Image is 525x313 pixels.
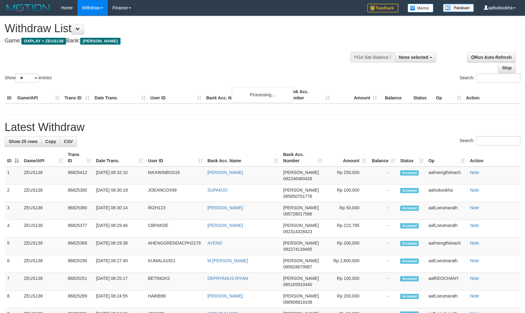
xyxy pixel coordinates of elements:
[369,237,398,255] td: -
[208,258,248,263] a: M [PERSON_NAME]
[21,237,65,255] td: ZEUS138
[146,167,205,185] td: MAXWINBOS16
[426,290,467,308] td: aafLoeutnarath
[208,223,243,228] a: [PERSON_NAME]
[21,273,65,290] td: ZEUS138
[5,149,21,167] th: ID: activate to sort column descending
[21,38,66,45] span: OXPLAY > ZEUS138
[470,188,479,193] a: Note
[498,63,516,73] a: Stop
[467,52,516,63] a: Run Auto-Refresh
[94,220,146,237] td: [DATE] 08:29:46
[369,290,398,308] td: -
[332,86,379,104] th: Amount
[232,87,294,102] div: Processing...
[9,139,37,144] span: Show 25 rows
[146,185,205,202] td: JOEANCOX99
[94,185,146,202] td: [DATE] 08:30:19
[426,237,467,255] td: aafmengthireach
[283,176,312,181] span: Copy 082246480426 to clipboard
[460,73,520,83] label: Search:
[426,255,467,273] td: aafLoeutnarath
[146,273,205,290] td: BETINGKS
[476,73,520,83] input: Search:
[399,55,428,60] span: None selected
[283,258,319,263] span: [PERSON_NAME]
[94,202,146,220] td: [DATE] 08:30:14
[283,211,312,216] span: Copy 085728017586 to clipboard
[367,4,398,12] img: Feedback.jpg
[325,185,369,202] td: Rp 100,000
[470,293,479,298] a: Note
[65,202,94,220] td: 86825380
[208,293,243,298] a: [PERSON_NAME]
[369,149,398,167] th: Balance: activate to sort column ascending
[65,273,94,290] td: 86825251
[5,121,520,133] h1: Latest Withdraw
[94,167,146,185] td: [DATE] 08:32:10
[65,167,94,185] td: 86825412
[369,167,398,185] td: -
[426,149,467,167] th: Op: activate to sort column ascending
[62,86,92,104] th: Trans ID
[148,86,204,104] th: User ID
[369,255,398,273] td: -
[146,220,205,237] td: CBPAKDE
[204,86,285,104] th: Bank Acc. Name
[400,241,419,246] span: Accepted
[325,237,369,255] td: Rp 200,000
[283,188,319,193] span: [PERSON_NAME]
[15,86,62,104] th: Game/API
[60,136,77,147] a: CSV
[325,273,369,290] td: Rp 100,000
[5,237,21,255] td: 5
[5,273,21,290] td: 7
[426,273,467,290] td: aafKEOCHANY
[205,149,281,167] th: Bank Acc. Name: activate to sort column ascending
[283,205,319,210] span: [PERSON_NAME]
[400,188,419,193] span: Accepted
[325,202,369,220] td: Rp 50,000
[350,52,395,63] div: PGA Site Balance /
[283,170,319,175] span: [PERSON_NAME]
[92,86,148,104] th: Date Trans.
[283,276,319,281] span: [PERSON_NAME]
[285,86,332,104] th: Bank Acc. Number
[94,237,146,255] td: [DATE] 08:29:38
[460,136,520,146] label: Search:
[65,255,94,273] td: 86825290
[400,223,419,228] span: Accepted
[467,149,520,167] th: Action
[208,205,243,210] a: [PERSON_NAME]
[80,38,120,45] span: [PERSON_NAME]
[41,136,60,147] a: Copy
[283,293,319,298] span: [PERSON_NAME]
[283,282,312,287] span: Copy 085165910440 to clipboard
[400,276,419,281] span: Accepted
[369,185,398,202] td: -
[464,86,520,104] th: Action
[5,255,21,273] td: 6
[281,149,325,167] th: Bank Acc. Number: activate to sort column ascending
[146,255,205,273] td: KUMALA1921
[5,185,21,202] td: 2
[65,149,94,167] th: Trans ID: activate to sort column ascending
[283,194,312,199] span: Copy 085850701776 to clipboard
[21,290,65,308] td: ZEUS138
[325,220,369,237] td: Rp 222,795
[65,185,94,202] td: 86825385
[470,170,479,175] a: Note
[283,300,312,305] span: Copy 088908819108 to clipboard
[21,149,65,167] th: Game/API: activate to sort column ascending
[411,86,433,104] th: Status
[5,220,21,237] td: 4
[283,264,312,269] span: Copy 085828679987 to clipboard
[208,170,243,175] a: [PERSON_NAME]
[94,149,146,167] th: Date Trans.: activate to sort column ascending
[443,4,474,12] img: panduan.png
[5,86,15,104] th: ID
[146,202,205,220] td: RIZH123
[369,220,398,237] td: -
[470,205,479,210] a: Note
[21,255,65,273] td: ZEUS138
